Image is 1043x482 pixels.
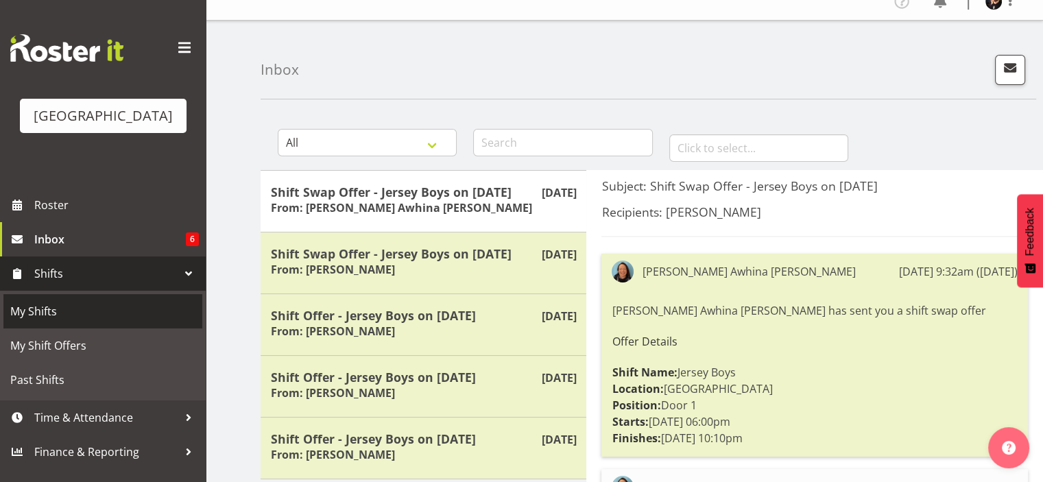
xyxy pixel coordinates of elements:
[271,324,395,338] h6: From: [PERSON_NAME]
[612,365,677,380] strong: Shift Name:
[271,431,576,446] h5: Shift Offer - Jersey Boys on [DATE]
[271,246,576,261] h5: Shift Swap Offer - Jersey Boys on [DATE]
[541,431,576,448] p: [DATE]
[34,263,178,284] span: Shifts
[271,201,532,215] h6: From: [PERSON_NAME] Awhina [PERSON_NAME]
[612,398,660,413] strong: Position:
[612,261,634,282] img: bobby-lea-awhina-cassidy8eca7d0dacdf37b874f1d768529a18d6.png
[1017,194,1043,287] button: Feedback - Show survey
[612,335,1018,348] h6: Offer Details
[271,448,395,461] h6: From: [PERSON_NAME]
[10,301,195,322] span: My Shifts
[541,246,576,263] p: [DATE]
[271,386,395,400] h6: From: [PERSON_NAME]
[612,299,1018,450] div: [PERSON_NAME] Awhina [PERSON_NAME] has sent you a shift swap offer Jersey Boys [GEOGRAPHIC_DATA] ...
[642,263,855,280] div: [PERSON_NAME] Awhina [PERSON_NAME]
[34,195,199,215] span: Roster
[1024,208,1036,256] span: Feedback
[34,106,173,126] div: [GEOGRAPHIC_DATA]
[271,184,576,200] h5: Shift Swap Offer - Jersey Boys on [DATE]
[3,363,202,397] a: Past Shifts
[3,294,202,328] a: My Shifts
[541,308,576,324] p: [DATE]
[541,184,576,201] p: [DATE]
[601,178,1028,193] h5: Subject: Shift Swap Offer - Jersey Boys on [DATE]
[271,370,576,385] h5: Shift Offer - Jersey Boys on [DATE]
[34,229,186,250] span: Inbox
[34,442,178,462] span: Finance & Reporting
[271,263,395,276] h6: From: [PERSON_NAME]
[10,335,195,356] span: My Shift Offers
[601,204,1028,219] h5: Recipients: [PERSON_NAME]
[899,263,1018,280] div: [DATE] 9:32am ([DATE])
[34,407,178,428] span: Time & Attendance
[271,308,576,323] h5: Shift Offer - Jersey Boys on [DATE]
[3,328,202,363] a: My Shift Offers
[186,232,199,246] span: 6
[473,129,652,156] input: Search
[10,370,195,390] span: Past Shifts
[261,62,299,77] h4: Inbox
[669,134,848,162] input: Click to select...
[1002,441,1016,455] img: help-xxl-2.png
[612,381,663,396] strong: Location:
[10,34,123,62] img: Rosterit website logo
[541,370,576,386] p: [DATE]
[612,414,648,429] strong: Starts:
[612,431,660,446] strong: Finishes:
